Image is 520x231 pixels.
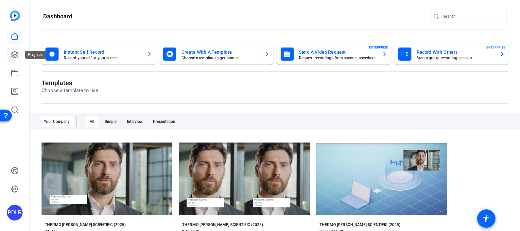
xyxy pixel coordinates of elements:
[486,45,505,50] span: ENTERPRISE
[159,44,274,65] button: Create With A TemplateChoose a template to get started
[394,44,509,65] button: Record With OthersStart a group recording sessionENTERPRISE
[123,116,147,127] div: Interview
[64,56,142,60] mat-card-subtitle: Record yourself or your screen
[149,116,179,127] div: Presentation
[42,87,98,94] p: Choose a template to use
[482,215,490,222] mat-icon: accessibility
[320,222,400,227] div: THERMO [PERSON_NAME] SCIENTIFIC (2025)
[443,12,502,20] input: Search
[45,222,126,227] div: THERMO [PERSON_NAME] SCIENTIFIC (2025)
[43,12,72,20] h1: Dashboard
[182,222,263,227] div: THERMO [PERSON_NAME] SCIENTIFIC (2025)
[417,56,494,60] mat-card-subtitle: Start a group recording session
[369,45,388,50] span: ENTERPRISE
[182,56,259,60] mat-card-subtitle: Choose a template to get started
[86,116,98,127] div: All
[64,48,142,56] mat-card-title: Instant Self Record
[101,116,120,127] div: Simple
[277,44,391,65] button: Send A Video RequestRequest recordings from anyone, anywhereENTERPRISE
[42,79,98,87] h1: Templates
[25,51,46,59] div: Projects
[42,44,156,65] button: Instant Self RecordRecord yourself or your screen
[182,48,259,56] mat-card-title: Create With A Template
[10,10,20,21] img: blue-gradient.svg
[7,205,23,221] div: PDLR
[299,56,377,60] mat-card-subtitle: Request recordings from anyone, anywhere
[417,48,494,56] mat-card-title: Record With Others
[299,48,377,56] mat-card-title: Send A Video Request
[40,116,74,127] div: Your Company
